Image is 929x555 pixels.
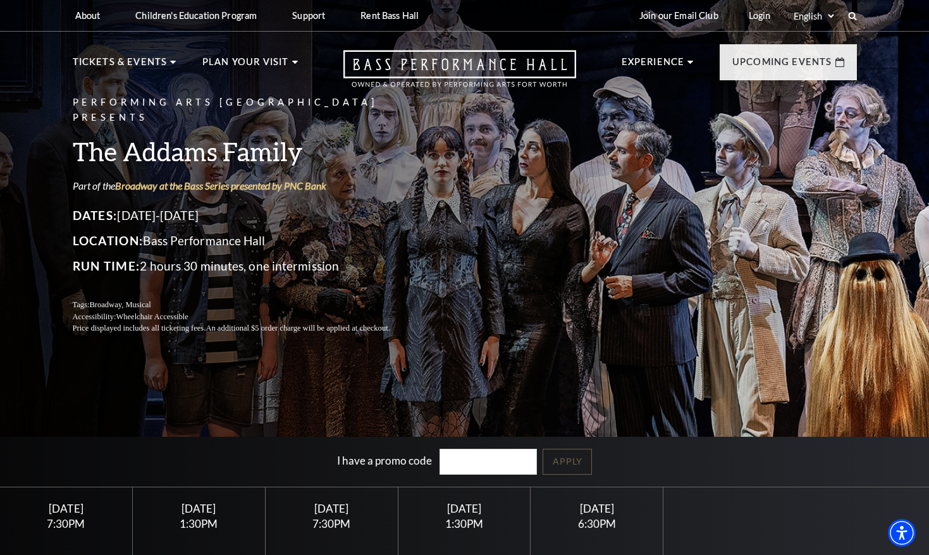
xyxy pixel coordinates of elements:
[73,54,168,77] p: Tickets & Events
[280,518,382,529] div: 7:30PM
[73,231,421,251] p: Bass Performance Hall
[73,179,421,193] p: Part of the
[73,135,421,168] h3: The Addams Family
[791,10,836,22] select: Select:
[89,300,151,309] span: Broadway, Musical
[115,180,326,192] a: Broadway at the Bass Series presented by PNC Bank - open in a new tab
[135,10,257,21] p: Children's Education Program
[75,10,101,21] p: About
[337,453,432,467] label: I have a promo code
[73,208,118,223] span: Dates:
[888,519,916,547] div: Accessibility Menu
[73,322,421,334] p: Price displayed includes all ticketing fees.
[280,502,382,515] div: [DATE]
[292,10,325,21] p: Support
[202,54,289,77] p: Plan Your Visit
[732,54,832,77] p: Upcoming Events
[413,502,515,515] div: [DATE]
[622,54,685,77] p: Experience
[148,518,250,529] div: 1:30PM
[546,518,648,529] div: 6:30PM
[73,256,421,276] p: 2 hours 30 minutes, one intermission
[73,233,144,248] span: Location:
[298,50,622,100] a: Open this option
[73,205,421,226] p: [DATE]-[DATE]
[206,324,390,332] span: An additional $5 order charge will be applied at checkout.
[73,259,140,273] span: Run Time:
[73,95,421,126] p: Performing Arts [GEOGRAPHIC_DATA] Presents
[413,518,515,529] div: 1:30PM
[15,502,117,515] div: [DATE]
[360,10,419,21] p: Rent Bass Hall
[73,311,421,323] p: Accessibility:
[116,312,188,321] span: Wheelchair Accessible
[148,502,250,515] div: [DATE]
[546,502,648,515] div: [DATE]
[73,299,421,311] p: Tags:
[15,518,117,529] div: 7:30PM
